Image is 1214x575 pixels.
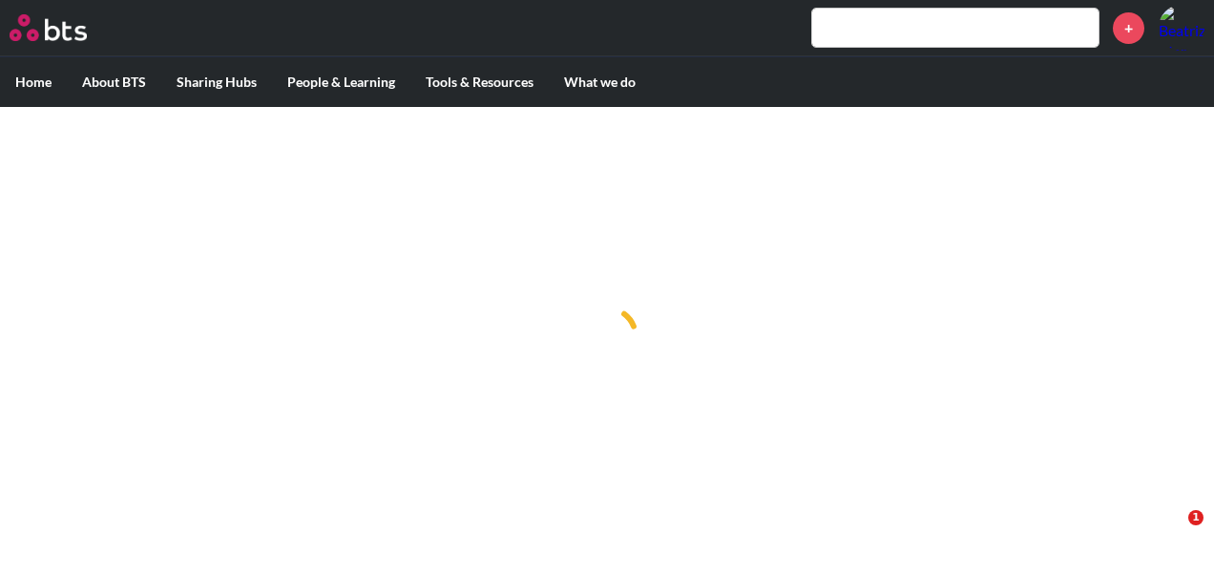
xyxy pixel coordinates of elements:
[10,14,122,41] a: Go home
[1159,5,1204,51] img: Beatriz Marsili
[1159,5,1204,51] a: Profile
[1188,510,1204,525] span: 1
[1149,510,1195,556] iframe: Intercom live chat
[410,57,549,107] label: Tools & Resources
[549,57,651,107] label: What we do
[161,57,272,107] label: Sharing Hubs
[67,57,161,107] label: About BTS
[10,14,87,41] img: BTS Logo
[1113,12,1144,44] a: +
[272,57,410,107] label: People & Learning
